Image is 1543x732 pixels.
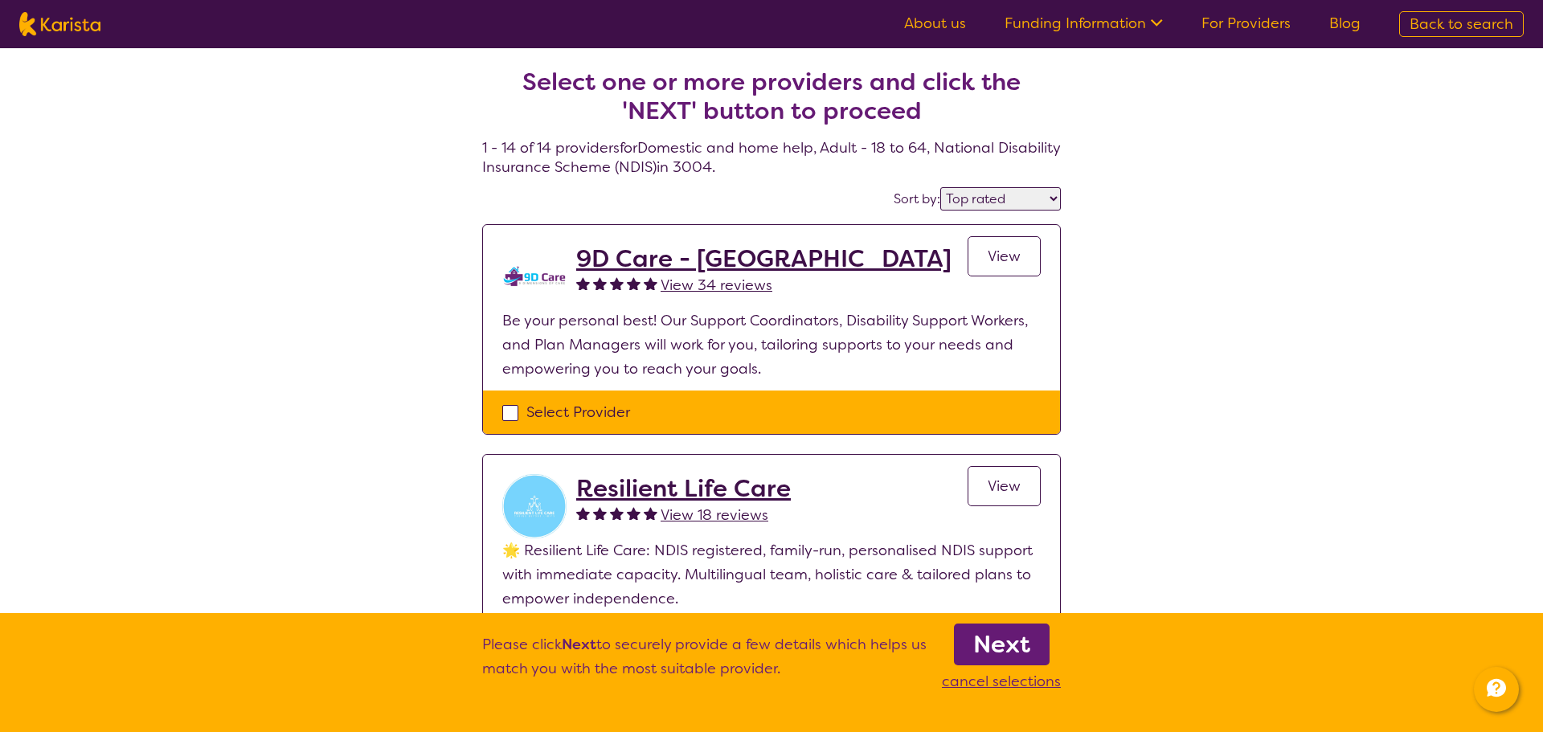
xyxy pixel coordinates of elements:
img: fullstar [593,276,607,290]
img: vzbticyvohokqi1ge6ob.jpg [502,474,567,538]
a: Back to search [1399,11,1524,37]
span: View [988,247,1021,266]
a: Next [954,624,1050,665]
b: Next [973,628,1030,660]
p: 🌟 Resilient Life Care: NDIS registered, family-run, personalised NDIS support with immediate capa... [502,538,1041,611]
a: View 34 reviews [661,273,772,297]
button: Channel Menu [1474,667,1519,712]
a: View 18 reviews [661,503,768,527]
a: For Providers [1201,14,1291,33]
h4: 1 - 14 of 14 providers for Domestic and home help , Adult - 18 to 64 , National Disability Insura... [482,29,1061,177]
a: Resilient Life Care [576,474,791,503]
a: 9D Care - [GEOGRAPHIC_DATA] [576,244,952,273]
label: Sort by: [894,190,940,207]
a: Blog [1329,14,1361,33]
img: Karista logo [19,12,100,36]
p: Please click to securely provide a few details which helps us match you with the most suitable pr... [482,632,927,693]
b: Next [562,635,596,654]
img: zklkmrpc7cqrnhnbeqm0.png [502,244,567,309]
a: View [968,236,1041,276]
img: fullstar [593,506,607,520]
span: View [988,476,1021,496]
img: fullstar [644,276,657,290]
span: View 18 reviews [661,505,768,525]
a: Funding Information [1005,14,1163,33]
a: View [968,466,1041,506]
img: fullstar [576,506,590,520]
h2: Select one or more providers and click the 'NEXT' button to proceed [501,67,1042,125]
span: Back to search [1410,14,1513,34]
p: Be your personal best! Our Support Coordinators, Disability Support Workers, and Plan Managers wi... [502,309,1041,381]
img: fullstar [627,276,641,290]
img: fullstar [610,276,624,290]
span: View 34 reviews [661,276,772,295]
img: fullstar [644,506,657,520]
a: About us [904,14,966,33]
img: fullstar [610,506,624,520]
img: fullstar [576,276,590,290]
p: cancel selections [942,669,1061,693]
img: fullstar [627,506,641,520]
